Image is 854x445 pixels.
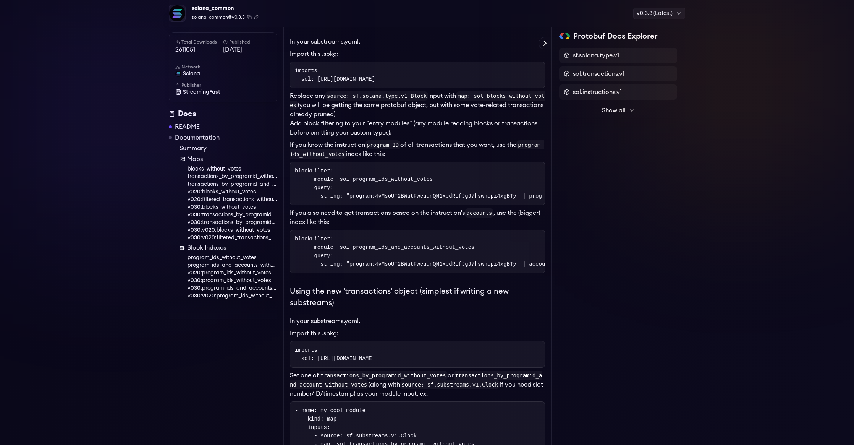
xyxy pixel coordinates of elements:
div: v0.3.3 (Latest) [633,8,685,19]
h2: Protobuf Docs Explorer [573,31,658,42]
span: solana [183,70,200,78]
span: 2611051 [175,45,223,54]
li: Set one of or (along with if you need slot number/ID/timestamp) as your module input, ex: [290,371,545,398]
a: v020:program_ids_without_votes [188,269,277,277]
code: accounts [465,208,493,218]
code: program_ids_without_votes [290,140,544,159]
a: Maps [180,154,277,164]
a: blocks_without_votes [188,165,277,173]
a: v030:transactions_by_programid_without_votes [188,211,277,219]
a: v020:blocks_without_votes [188,188,277,196]
h2: Using the new 'transactions' object (simplest if writing a new substreams) [290,286,545,310]
button: Show all [559,103,677,118]
a: Documentation [175,133,220,142]
a: transactions_by_programid_and_account_without_votes [188,180,277,188]
div: solana_common [192,3,259,14]
button: Copy package name and version [247,15,252,19]
a: Summary [180,144,277,153]
a: v030:program_ids_without_votes [188,277,277,284]
a: transactions_by_programid_without_votes [188,173,277,180]
a: v030:blocks_without_votes [188,203,277,211]
h6: Publisher [175,82,271,88]
p: In your substreams.yaml, [290,317,545,326]
button: Copy .spkg link to clipboard [254,15,259,19]
li: Import this .spkg: [290,49,545,58]
p: If you know the instruction of all transactions that you want, use the index like this: [290,140,545,159]
code: blockFilter: module: sol:program_ids_and_accounts_without_votes query: string: "program:4vMsoUT2B... [295,236,699,267]
a: v030:v020:filtered_transactions_without_votes [188,234,277,242]
a: program_ids_without_votes [188,254,277,261]
p: In your substreams.yaml, [290,37,545,46]
li: Import this .spkg: [290,329,545,338]
h6: Network [175,64,271,70]
code: source: sf.substreams.v1.Clock [400,380,500,389]
span: sol.transactions.v1 [573,69,624,78]
span: [DATE] [223,45,271,54]
a: StreamingFast [175,88,271,96]
code: source: sf.solana.type.v1.Block [325,91,428,101]
img: Map icon [180,156,186,162]
span: Show all [602,106,626,115]
a: v030:transactions_by_programid_and_account_without_votes [188,219,277,226]
p: If you also need to get transactions based on the instruction's , use the (bigger) index like this: [290,208,545,227]
img: Block Index icon [180,245,186,251]
a: README [175,122,200,132]
a: v030:v020:blocks_without_votes [188,226,277,234]
span: sol.instructions.v1 [573,88,622,97]
a: program_ids_and_accounts_without_votes [188,261,277,269]
p: Replace any input with (you will be getting the same protobuf object, but with some vote-related ... [290,91,545,119]
a: solana [175,70,271,78]
div: Docs [169,109,277,119]
span: sf.solana.type.v1 [573,51,619,60]
a: v030:v020:program_ids_without_votes [188,292,277,300]
a: v020:filtered_transactions_without_votes [188,196,277,203]
p: Add block filtering to your "entry modules" (any module reading blocks or transactions before emi... [290,119,545,137]
h6: Total Downloads [175,39,223,45]
code: blockFilter: module: sol:program_ids_without_votes query: string: "program:4vMsoUT2BWatFweudnQM1x... [295,168,699,199]
a: v030:program_ids_and_accounts_without_votes [188,284,277,292]
code: imports: sol: [URL][DOMAIN_NAME] [295,347,375,362]
h6: Published [223,39,271,45]
img: solana [175,71,181,77]
code: map: sol:blocks_without_votes [290,91,545,110]
img: Package Logo [169,5,185,21]
code: transactions_by_programid_without_votes [319,371,448,380]
code: transactions_by_programid_and_account_without_votes [290,371,542,389]
span: solana_common@v0.3.3 [192,14,245,21]
img: Protobuf [559,33,570,39]
code: imports: sol: [URL][DOMAIN_NAME] [295,68,375,82]
span: StreamingFast [183,88,220,96]
code: program ID [365,140,400,149]
a: Block Indexes [180,243,277,252]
